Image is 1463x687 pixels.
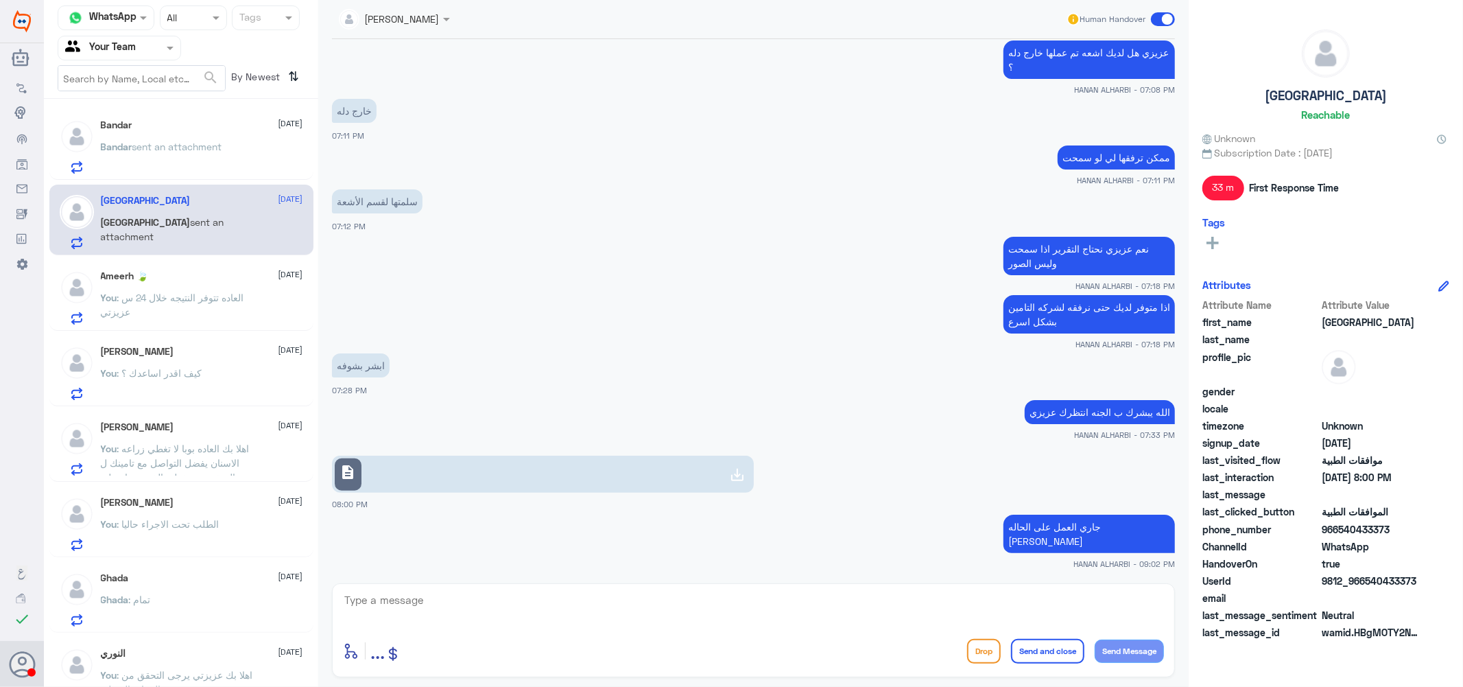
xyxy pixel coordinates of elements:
[60,119,94,154] img: defaultAdmin.png
[332,131,364,140] span: 07:11 PM
[1003,515,1175,553] p: 1/9/2025, 9:02 PM
[278,344,303,356] span: [DATE]
[1202,539,1319,554] span: ChannelId
[967,639,1001,664] button: Drop
[1202,332,1319,347] span: last_name
[1322,384,1421,399] span: null
[1202,145,1449,160] span: Subscription Date : [DATE]
[1080,13,1146,25] span: Human Handover
[101,443,250,498] span: : اهلا بك العاده بوبا لا تغطي زراعه الاسنان يفضل التواصل مع تامينك ل التحقق من تغطيه الخدمه بناء ...
[101,648,126,660] h5: النوري
[1025,400,1175,424] p: 1/9/2025, 7:33 PM
[1202,470,1319,485] span: last_interaction
[101,421,174,433] h5: Abu Ahmed
[1202,401,1319,416] span: locale
[1095,640,1164,663] button: Send Message
[1202,557,1319,571] span: HandoverOn
[101,669,117,681] span: You
[1322,350,1356,384] img: defaultAdmin.png
[278,193,303,205] span: [DATE]
[1322,487,1421,502] span: ￼
[117,518,219,530] span: : الطلب تحت الاجراء حاليا
[117,367,202,379] span: : كيف اقدر اساعدك ؟
[1202,350,1319,382] span: profile_pic
[101,367,117,379] span: You
[101,216,191,228] span: [GEOGRAPHIC_DATA]
[1202,487,1319,502] span: last_message
[1322,504,1421,519] span: الموافقات الطبية
[60,421,94,456] img: defaultAdmin.png
[278,570,303,583] span: [DATE]
[1202,625,1319,640] span: last_message_id
[60,648,94,682] img: defaultAdmin.png
[60,195,94,229] img: defaultAdmin.png
[101,195,191,207] h5: Turki
[1058,145,1175,170] p: 1/9/2025, 7:11 PM
[237,10,261,27] div: Tags
[101,594,129,605] span: Ghada
[278,117,303,130] span: [DATE]
[332,353,390,377] p: 1/9/2025, 7:28 PM
[132,141,222,152] span: sent an attachment
[1202,419,1319,433] span: timezone
[278,646,303,658] span: [DATE]
[1202,131,1256,145] span: Unknown
[289,65,300,88] i: ⇅
[1202,608,1319,622] span: last_message_sentiment
[9,651,35,677] button: Avatar
[1202,176,1244,200] span: 33 m
[1003,237,1175,275] p: 1/9/2025, 7:18 PM
[13,10,31,32] img: Widebot Logo
[1202,216,1225,229] h6: Tags
[278,495,303,507] span: [DATE]
[1202,315,1319,329] span: first_name
[65,38,86,58] img: yourTeam.svg
[65,8,86,28] img: whatsapp.png
[60,270,94,305] img: defaultAdmin.png
[1075,338,1175,350] span: HANAN ALHARBI - 07:18 PM
[278,419,303,432] span: [DATE]
[1011,639,1084,664] button: Send and close
[101,119,132,131] h5: Bandar
[1202,279,1251,291] h6: Attributes
[332,456,754,493] a: description
[1073,558,1175,570] span: HANAN ALHARBI - 09:02 PM
[58,66,225,91] input: Search by Name, Local etc…
[101,497,174,509] h5: Abdullah
[1003,295,1175,334] p: 1/9/2025, 7:18 PM
[226,65,283,93] span: By Newest
[129,594,151,605] span: : تمام
[1322,539,1421,554] span: 2
[1322,436,1421,450] span: 2025-09-01T15:32:03.98Z
[332,189,423,213] p: 1/9/2025, 7:12 PM
[1074,429,1175,441] span: HANAN ALHARBI - 07:33 PM
[1322,470,1421,485] span: 2025-09-01T17:00:12.521Z
[1322,608,1421,622] span: 0
[1077,174,1175,186] span: HANAN ALHARBI - 07:11 PM
[1322,401,1421,416] span: null
[1202,504,1319,519] span: last_clicked_button
[202,69,219,86] span: search
[1302,108,1351,121] h6: Reachable
[278,268,303,281] span: [DATE]
[101,292,244,318] span: : العاده تتوفر النتيجه خلال 24 س عزيزتي
[370,636,385,666] button: ...
[1322,625,1421,640] span: wamid.HBgMOTY2NTQwNDMzMzczFQIAEhgUM0E1QUM5NzM3QjhBNDg2MTMzNUQA
[332,99,377,123] p: 1/9/2025, 7:11 PM
[60,497,94,531] img: defaultAdmin.png
[1322,574,1421,588] span: 9812_966540433373
[1074,84,1175,95] span: HANAN ALHARBI - 07:08 PM
[1202,436,1319,450] span: signup_date
[60,572,94,607] img: defaultAdmin.png
[202,67,219,89] button: search
[101,141,132,152] span: Bandar
[1202,298,1319,312] span: Attribute Name
[60,346,94,380] img: defaultAdmin.png
[1322,522,1421,537] span: 966540433373
[1249,181,1339,195] span: First Response Time
[340,464,356,480] span: description
[101,518,117,530] span: You
[101,270,149,282] h5: Ameerh 🍃
[332,222,366,231] span: 07:12 PM
[1202,384,1319,399] span: gender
